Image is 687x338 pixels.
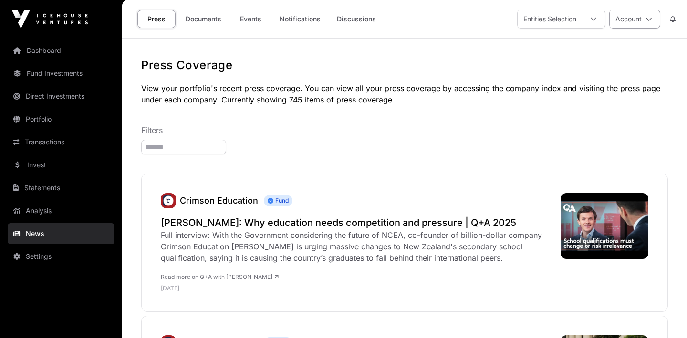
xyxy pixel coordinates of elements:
img: Icehouse Ventures Logo [11,10,88,29]
img: unnamed.jpg [161,193,176,208]
a: Read more on Q+A with [PERSON_NAME] [161,273,279,280]
a: [PERSON_NAME]: Why education needs competition and pressure | Q+A 2025 [161,216,551,229]
a: Crimson Education [161,193,176,208]
a: Transactions [8,132,114,153]
iframe: Chat Widget [639,292,687,338]
a: Invest [8,154,114,175]
a: Documents [179,10,228,28]
a: Dashboard [8,40,114,61]
a: Events [231,10,270,28]
a: Settings [8,246,114,267]
a: Notifications [273,10,327,28]
a: Analysis [8,200,114,221]
a: Fund Investments [8,63,114,84]
img: hqdefault.jpg [561,193,648,259]
a: Statements [8,177,114,198]
p: [DATE] [161,285,551,292]
div: Full interview: With the Government considering the future of NCEA, co-founder of billion-dollar ... [161,229,551,264]
a: Crimson Education [180,195,258,205]
h1: Press Coverage [141,58,668,73]
p: View your portfolio's recent press coverage. You can view all your press coverage by accessing th... [141,82,668,105]
span: Fund [264,195,292,206]
a: Direct Investments [8,86,114,107]
p: Filters [141,124,668,136]
a: News [8,223,114,244]
a: Discussions [331,10,382,28]
a: Press [137,10,176,28]
a: Portfolio [8,109,114,130]
button: Account [609,10,660,29]
div: Entities Selection [518,10,582,28]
